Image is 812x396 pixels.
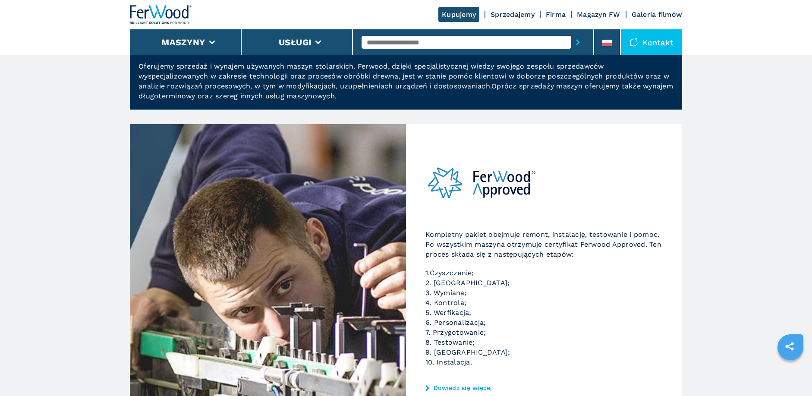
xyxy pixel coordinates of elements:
a: Sprzedajemy [491,10,535,19]
a: Galeria filmów [632,10,683,19]
img: Ferwood [130,5,192,24]
button: Maszyny [161,37,205,47]
div: Kontakt [621,29,682,55]
button: submit-button [571,32,585,52]
a: Kupujemy [438,7,479,22]
p: 1.Czyszczenie; 2. [GEOGRAPHIC_DATA]; 3. Wymiana; 4. Kontrola; 5. Werfikacja; 6. Personalizacja; 7... [425,268,663,367]
a: Magazyn FW [577,10,620,19]
p: Oferujemy sprzedaż i wynajem używanych maszyn stolarskich. Ferwood, dzięki specjalistycznej wiedz... [130,61,682,110]
img: Kontakt [629,38,638,47]
button: Usługi [279,37,312,47]
iframe: Chat [775,357,806,390]
p: Kompletny pakiet obejmuje remont, instalację, testowanie i pomoc. Po wszystkim maszyna otrzymuje ... [425,229,663,259]
a: sharethis [779,336,800,357]
a: Dowiedz się więcej [425,384,663,391]
a: Firma [546,10,566,19]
